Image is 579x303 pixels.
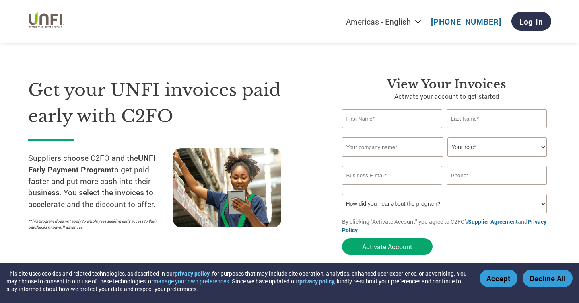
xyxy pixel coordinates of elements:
div: Invalid first name or first name is too long [342,129,443,134]
div: Invalid company name or company name is too long [342,158,547,163]
div: Inavlid Email Address [342,186,443,191]
button: manage your own preferences [153,277,229,285]
img: supply chain worker [173,148,281,227]
p: Activate your account to get started [342,92,551,101]
div: Inavlid Phone Number [447,186,547,191]
select: Title/Role [447,137,547,157]
button: Decline All [523,270,573,287]
input: Invalid Email format [342,166,443,185]
h3: View Your Invoices [342,77,551,92]
input: Last Name* [447,109,547,128]
p: *This program does not apply to employees seeking early access to their paychecks or payroll adva... [28,218,165,230]
a: Privacy Policy [342,218,546,234]
button: Activate Account [342,238,433,255]
button: Accept [480,270,517,287]
input: Your company name* [342,137,443,157]
img: UNFI [28,10,64,33]
p: Suppliers choose C2FO and the to get paid faster and put more cash into their business. You selec... [28,152,173,210]
div: Invalid last name or last name is too long [447,129,547,134]
strong: UNFI Early Payment Program [28,153,156,174]
a: Supplier Agreement [468,218,518,225]
a: [PHONE_NUMBER] [431,16,501,27]
a: privacy policy [175,270,210,277]
a: Log In [511,12,551,31]
div: This site uses cookies and related technologies, as described in our , for purposes that may incl... [6,270,468,293]
p: By clicking "Activate Account" you agree to C2FO's and [342,217,551,234]
a: privacy policy [299,277,334,285]
h1: Get your UNFI invoices paid early with C2FO [28,77,318,129]
input: First Name* [342,109,443,128]
input: Phone* [447,166,547,185]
